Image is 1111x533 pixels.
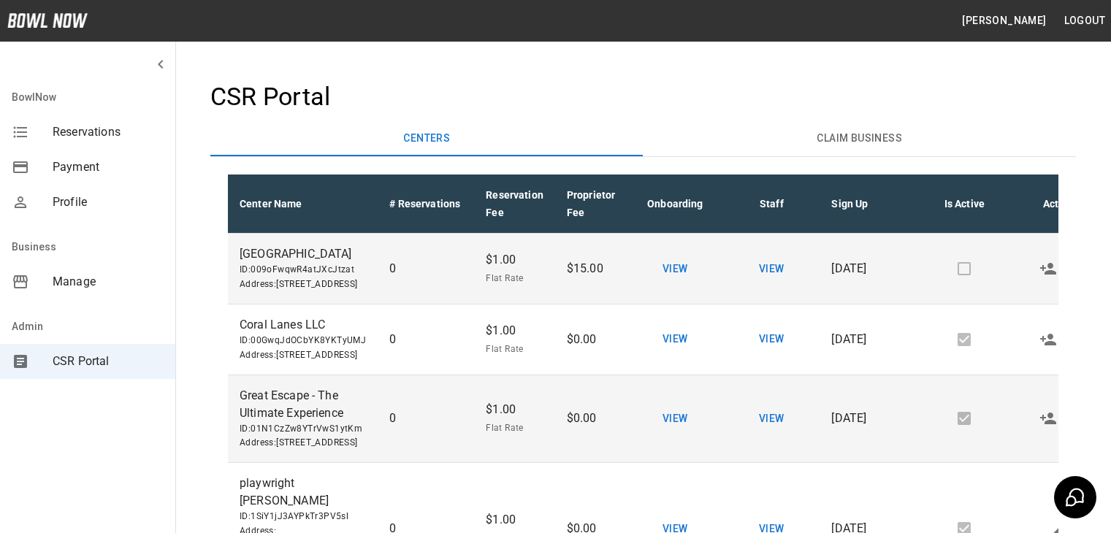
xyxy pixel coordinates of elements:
[240,245,366,263] p: [GEOGRAPHIC_DATA]
[644,121,1077,156] button: Claim Business
[240,387,366,422] p: Great Escape - The Ultimate Experience
[378,175,474,234] th: # Reservations
[652,256,698,283] button: View
[210,121,1076,156] div: basic tabs example
[486,511,543,529] p: $1.00
[916,175,1012,234] th: Is Active
[831,331,904,348] p: [DATE]
[210,121,644,156] button: Centers
[389,260,462,277] p: 0
[567,260,616,277] p: $15.00
[240,277,366,292] span: Address : [STREET_ADDRESS]
[389,331,462,348] p: 0
[1036,406,1061,431] button: Make Admin
[240,510,366,524] span: ID: 1SiY1jJ3AYPkTr3PV5sl
[486,251,543,269] p: $1.00
[53,193,164,211] span: Profile
[1036,327,1061,352] button: Make Admin
[240,334,366,348] span: ID: 00GwqJdOCbYK8YKTyUMJ
[53,123,164,141] span: Reservations
[389,410,462,427] p: 0
[652,326,698,353] button: View
[820,175,916,234] th: Sign Up
[831,410,904,427] p: [DATE]
[831,260,904,277] p: [DATE]
[748,256,795,283] button: View
[53,353,164,370] span: CSR Portal
[486,322,543,340] p: $1.00
[555,175,627,234] th: Proprietor Fee
[567,331,616,348] p: $0.00
[486,342,543,357] span: Flat Rate
[240,348,366,363] span: Address : [STREET_ADDRESS]
[240,263,366,277] span: ID: 009oFwqwR4atJXcJtzat
[723,175,820,234] th: Staff
[53,158,164,176] span: Payment
[53,273,164,291] span: Manage
[240,475,366,510] p: playwright [PERSON_NAME]
[627,175,723,234] th: Onboarding
[240,436,366,450] span: Address : [STREET_ADDRESS]
[240,422,366,437] span: ID: 01N1CzZw8YTrVwS1ytKm
[210,82,1076,112] h4: CSR Portal
[486,401,543,418] p: $1.00
[748,326,795,353] button: View
[1058,7,1111,34] button: Logout
[652,405,698,432] button: View
[240,316,366,334] p: Coral Lanes LLC
[7,13,88,28] img: logo
[1012,175,1109,234] th: Actions
[748,405,795,432] button: View
[956,7,1052,34] button: [PERSON_NAME]
[474,175,555,234] th: Reservation Fee
[486,272,543,286] span: Flat Rate
[567,410,616,427] p: $0.00
[1036,256,1061,281] button: Make Admin
[486,421,543,436] span: Flat Rate
[228,175,378,234] th: Center Name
